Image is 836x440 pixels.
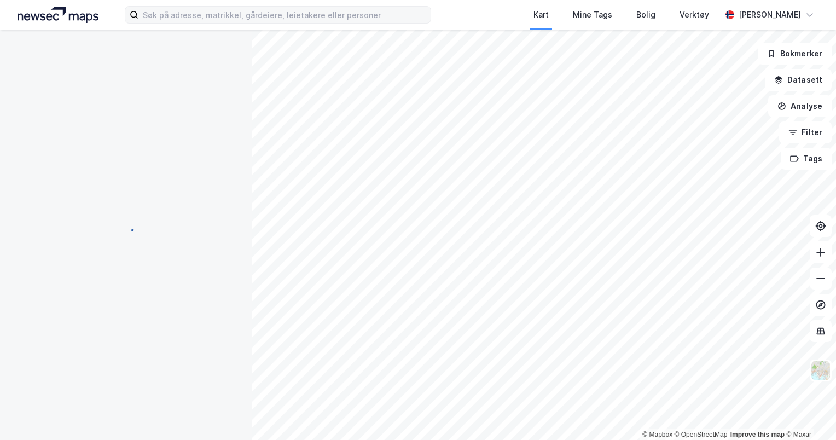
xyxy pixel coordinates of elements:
[117,219,135,237] img: spinner.a6d8c91a73a9ac5275cf975e30b51cfb.svg
[768,95,832,117] button: Analyse
[781,387,836,440] div: Kontrollprogram for chat
[680,8,709,21] div: Verktøy
[533,8,549,21] div: Kart
[765,69,832,91] button: Datasett
[810,360,831,381] img: Z
[18,7,98,23] img: logo.a4113a55bc3d86da70a041830d287a7e.svg
[636,8,655,21] div: Bolig
[779,121,832,143] button: Filter
[758,43,832,65] button: Bokmerker
[675,431,728,438] a: OpenStreetMap
[573,8,612,21] div: Mine Tags
[781,387,836,440] iframe: Chat Widget
[642,431,672,438] a: Mapbox
[138,7,431,23] input: Søk på adresse, matrikkel, gårdeiere, leietakere eller personer
[739,8,801,21] div: [PERSON_NAME]
[730,431,785,438] a: Improve this map
[781,148,832,170] button: Tags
